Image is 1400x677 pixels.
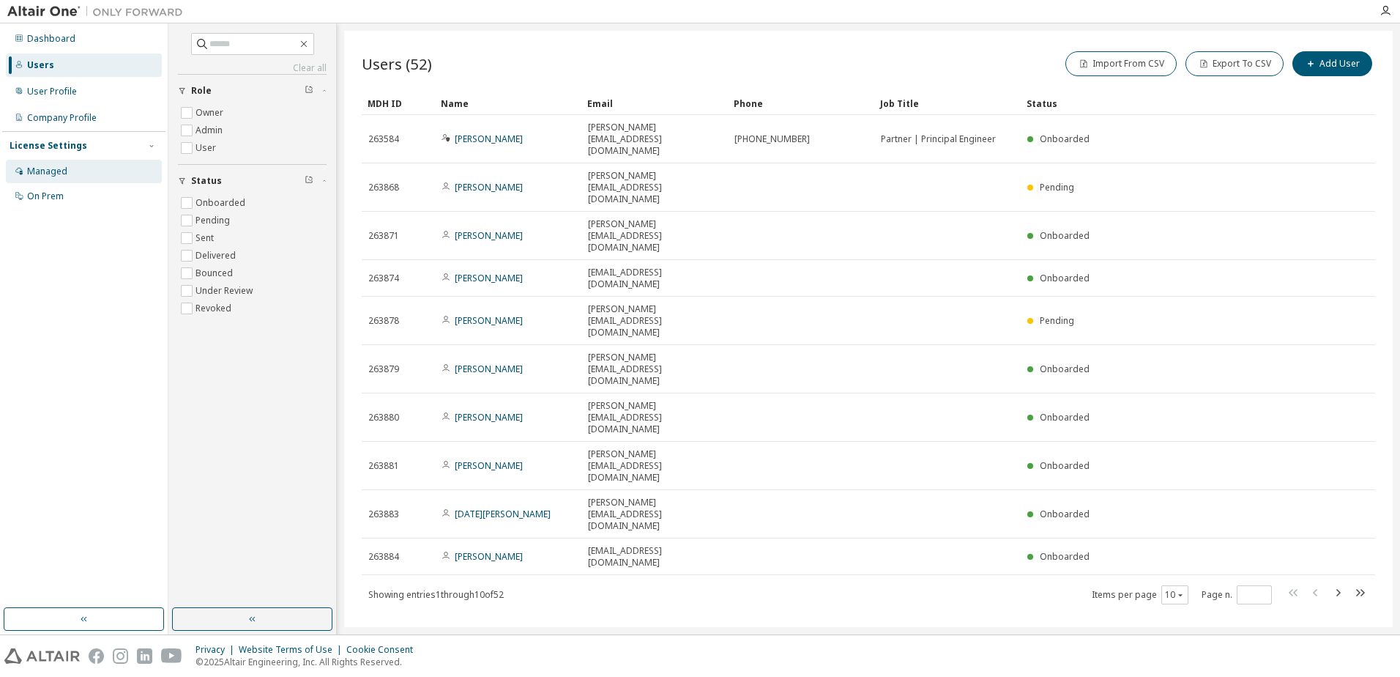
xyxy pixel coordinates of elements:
label: Bounced [196,264,236,282]
div: User Profile [27,86,77,97]
div: Users [27,59,54,71]
a: [PERSON_NAME] [455,550,523,563]
span: 263878 [368,315,399,327]
span: Onboarded [1040,411,1090,423]
span: [PERSON_NAME][EMAIL_ADDRESS][DOMAIN_NAME] [588,303,721,338]
span: 263881 [368,460,399,472]
span: 263883 [368,508,399,520]
span: Pending [1040,314,1074,327]
span: Onboarded [1040,229,1090,242]
label: User [196,139,219,157]
span: [PERSON_NAME][EMAIL_ADDRESS][DOMAIN_NAME] [588,400,721,435]
img: facebook.svg [89,648,104,664]
span: [EMAIL_ADDRESS][DOMAIN_NAME] [588,267,721,290]
span: Onboarded [1040,508,1090,520]
span: 263879 [368,363,399,375]
label: Delivered [196,247,239,264]
span: Status [191,175,222,187]
div: Email [587,92,722,115]
span: 263871 [368,230,399,242]
span: 263868 [368,182,399,193]
a: [PERSON_NAME] [455,272,523,284]
span: 263880 [368,412,399,423]
a: [PERSON_NAME] [455,229,523,242]
div: Managed [27,166,67,177]
div: Website Terms of Use [239,644,346,656]
button: Add User [1292,51,1372,76]
span: Onboarded [1040,459,1090,472]
a: [PERSON_NAME] [455,133,523,145]
a: [DATE][PERSON_NAME] [455,508,551,520]
button: Import From CSV [1065,51,1177,76]
span: [PERSON_NAME][EMAIL_ADDRESS][DOMAIN_NAME] [588,497,721,532]
span: Clear filter [305,175,313,187]
label: Sent [196,229,217,247]
span: Page n. [1202,585,1272,604]
label: Onboarded [196,194,248,212]
span: [EMAIL_ADDRESS][DOMAIN_NAME] [588,545,721,569]
a: [PERSON_NAME] [455,363,523,375]
span: Showing entries 1 through 10 of 52 [368,588,504,601]
button: Export To CSV [1185,51,1284,76]
span: [PERSON_NAME][EMAIL_ADDRESS][DOMAIN_NAME] [588,218,721,254]
span: [PERSON_NAME][EMAIL_ADDRESS][DOMAIN_NAME] [588,352,721,387]
span: 263874 [368,273,399,284]
div: Privacy [196,644,239,656]
img: instagram.svg [113,648,128,664]
div: Phone [734,92,868,115]
a: [PERSON_NAME] [455,181,523,193]
span: Users (52) [362,53,432,74]
span: [PERSON_NAME][EMAIL_ADDRESS][DOMAIN_NAME] [588,122,721,157]
a: [PERSON_NAME] [455,314,523,327]
label: Pending [196,212,233,229]
span: [PHONE_NUMBER] [734,133,810,145]
a: [PERSON_NAME] [455,411,523,423]
a: Clear all [178,62,327,74]
div: Cookie Consent [346,644,422,656]
span: Role [191,85,212,97]
p: © 2025 Altair Engineering, Inc. All Rights Reserved. [196,656,422,668]
span: Partner | Principal Engineer [881,133,996,145]
div: License Settings [10,140,87,152]
span: Onboarded [1040,550,1090,563]
div: On Prem [27,190,64,202]
span: Items per page [1092,585,1188,604]
div: MDH ID [368,92,429,115]
span: [PERSON_NAME][EMAIL_ADDRESS][DOMAIN_NAME] [588,170,721,205]
label: Admin [196,122,226,139]
span: Onboarded [1040,272,1090,284]
button: Role [178,75,327,107]
span: Pending [1040,181,1074,193]
button: Status [178,165,327,197]
div: Job Title [880,92,1015,115]
div: Status [1027,92,1299,115]
a: [PERSON_NAME] [455,459,523,472]
span: Onboarded [1040,363,1090,375]
label: Revoked [196,300,234,317]
span: 263584 [368,133,399,145]
img: altair_logo.svg [4,648,80,664]
span: 263884 [368,551,399,563]
button: 10 [1165,589,1185,601]
img: youtube.svg [161,648,182,664]
span: Clear filter [305,85,313,97]
label: Under Review [196,282,256,300]
span: [PERSON_NAME][EMAIL_ADDRESS][DOMAIN_NAME] [588,448,721,484]
span: Onboarded [1040,133,1090,145]
img: linkedin.svg [137,648,152,664]
img: Altair One [7,4,190,19]
div: Company Profile [27,112,97,124]
label: Owner [196,104,226,122]
div: Name [441,92,576,115]
div: Dashboard [27,33,75,45]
